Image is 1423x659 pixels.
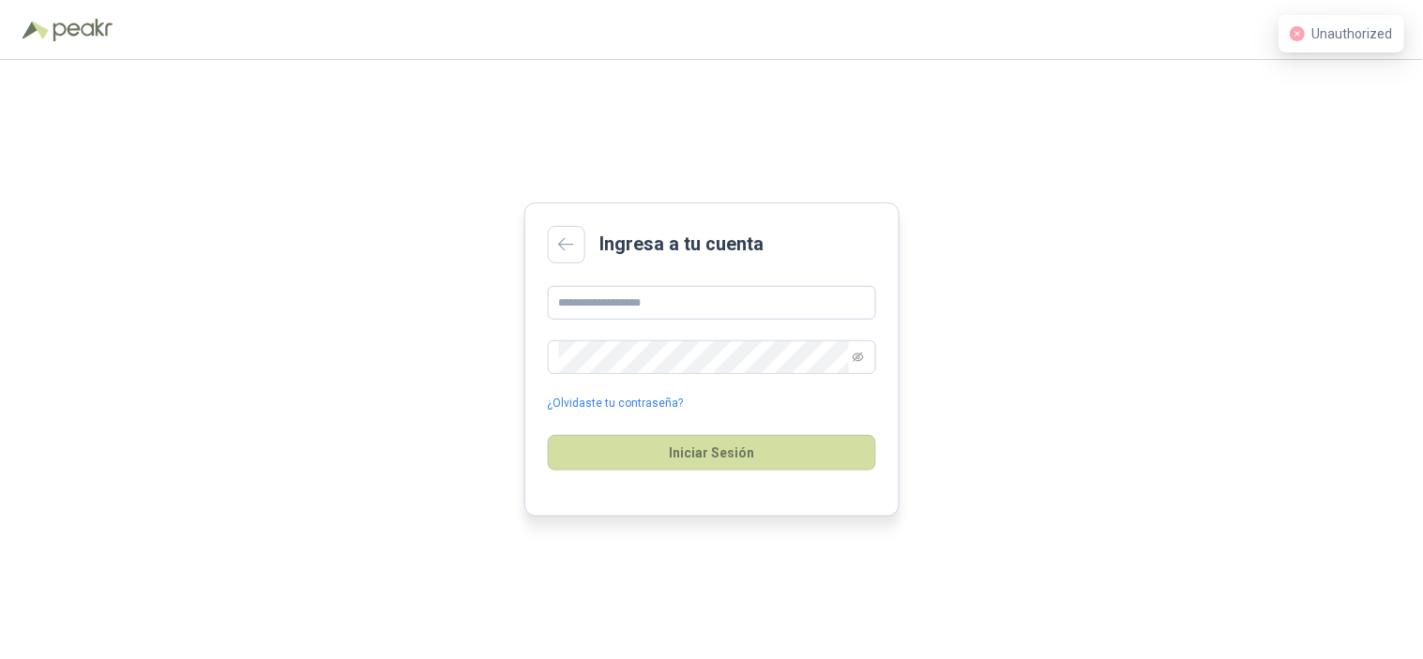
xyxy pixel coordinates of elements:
[600,230,764,259] h2: Ingresa a tu cuenta
[548,435,876,471] button: Iniciar Sesión
[53,19,113,41] img: Peakr
[23,21,49,39] img: Logo
[853,352,864,363] span: eye-invisible
[1312,26,1393,41] span: Unauthorized
[548,395,684,412] a: ¿Olvidaste tu contraseña?
[1290,26,1305,41] span: close-circle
